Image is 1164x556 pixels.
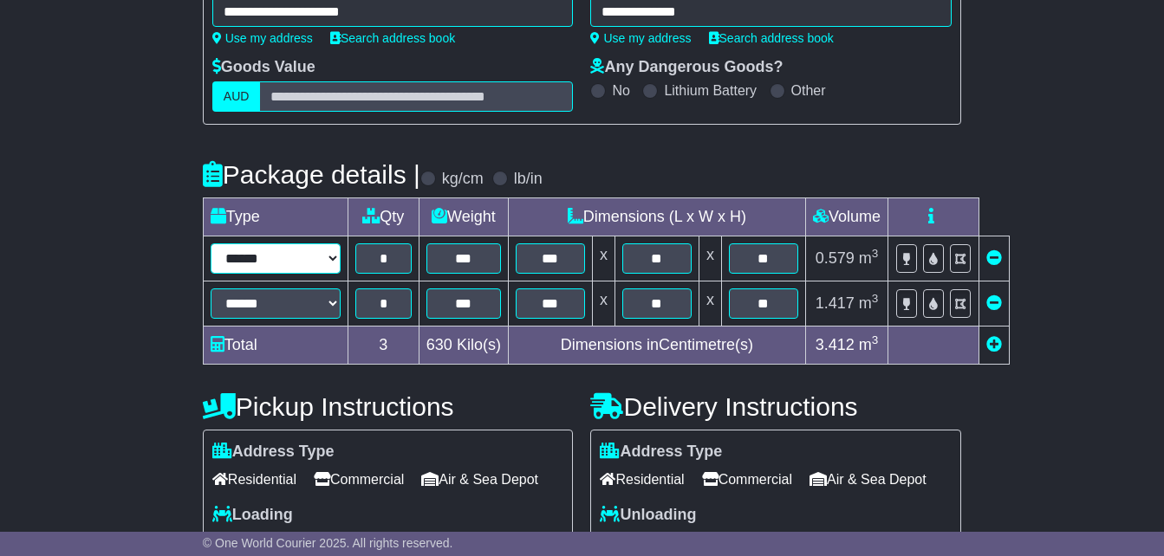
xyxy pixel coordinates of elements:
[600,506,696,525] label: Unloading
[421,466,538,493] span: Air & Sea Depot
[986,249,1002,267] a: Remove this item
[203,326,348,365] td: Total
[600,466,684,493] span: Residential
[810,466,927,493] span: Air & Sea Depot
[289,528,349,555] span: Tail Lift
[859,336,879,353] span: m
[872,247,879,260] sup: 3
[348,198,419,236] td: Qty
[592,236,615,281] td: x
[212,466,296,493] span: Residential
[590,58,783,77] label: Any Dangerous Goods?
[508,326,805,365] td: Dimensions in Centimetre(s)
[600,528,659,555] span: Forklift
[514,170,543,189] label: lb/in
[426,336,452,353] span: 630
[419,198,508,236] td: Weight
[791,82,826,99] label: Other
[699,281,721,326] td: x
[805,198,888,236] td: Volume
[612,82,629,99] label: No
[203,160,420,189] h4: Package details |
[348,326,419,365] td: 3
[676,528,737,555] span: Tail Lift
[986,294,1002,312] a: Remove this item
[330,31,455,45] a: Search address book
[212,443,335,462] label: Address Type
[872,292,879,305] sup: 3
[859,249,879,267] span: m
[212,81,261,112] label: AUD
[816,294,855,312] span: 1.417
[419,326,508,365] td: Kilo(s)
[986,336,1002,353] a: Add new item
[442,170,484,189] label: kg/cm
[709,31,834,45] a: Search address book
[508,198,805,236] td: Dimensions (L x W x H)
[212,528,271,555] span: Forklift
[699,236,721,281] td: x
[590,392,961,421] h4: Delivery Instructions
[592,281,615,326] td: x
[212,506,293,525] label: Loading
[702,466,792,493] span: Commercial
[816,249,855,267] span: 0.579
[203,198,348,236] td: Type
[212,58,315,77] label: Goods Value
[816,336,855,353] span: 3.412
[590,31,691,45] a: Use my address
[314,466,404,493] span: Commercial
[212,31,313,45] a: Use my address
[859,294,879,312] span: m
[203,536,453,550] span: © One World Courier 2025. All rights reserved.
[664,82,757,99] label: Lithium Battery
[203,392,574,421] h4: Pickup Instructions
[600,443,722,462] label: Address Type
[872,333,879,346] sup: 3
